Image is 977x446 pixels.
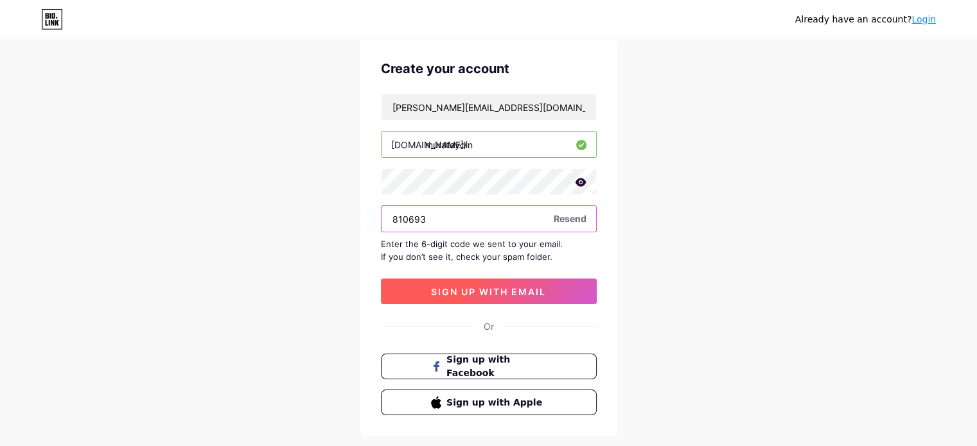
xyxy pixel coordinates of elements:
div: Create your account [381,59,597,78]
button: sign up with email [381,279,597,304]
a: Login [911,14,936,24]
span: sign up with email [431,286,546,297]
span: Sign up with Facebook [446,353,546,380]
button: Sign up with Apple [381,390,597,415]
button: Sign up with Facebook [381,354,597,379]
div: [DOMAIN_NAME]/ [391,138,467,151]
div: Already have an account? [795,13,936,26]
div: Or [484,320,494,333]
input: Email [382,94,596,120]
span: Resend [554,212,586,225]
input: Paste login code [382,206,596,232]
input: username [382,132,596,157]
div: Enter the 6-digit code we sent to your email. If you don’t see it, check your spam folder. [381,237,597,263]
span: Sign up with Apple [446,396,546,409]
